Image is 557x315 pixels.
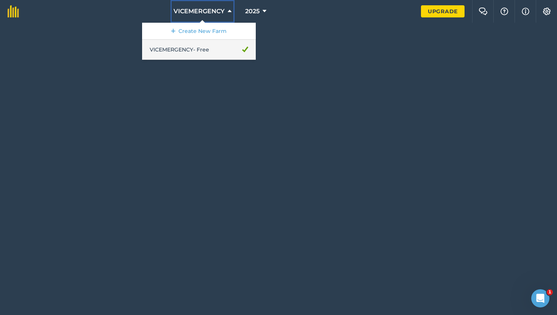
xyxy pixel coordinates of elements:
[142,40,256,60] a: VICEMERGENCY- Free
[174,7,225,16] span: VICEMERGENCY
[542,8,551,15] img: A cog icon
[522,7,529,16] img: svg+xml;base64,PHN2ZyB4bWxucz0iaHR0cDovL3d3dy53My5vcmcvMjAwMC9zdmciIHdpZHRoPSIxNyIgaGVpZ2h0PSIxNy...
[479,8,488,15] img: Two speech bubbles overlapping with the left bubble in the forefront
[8,5,19,17] img: fieldmargin Logo
[531,289,549,307] iframe: Intercom live chat
[421,5,465,17] a: Upgrade
[547,289,553,295] span: 1
[142,23,256,40] a: Create New Farm
[500,8,509,15] img: A question mark icon
[245,7,260,16] span: 2025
